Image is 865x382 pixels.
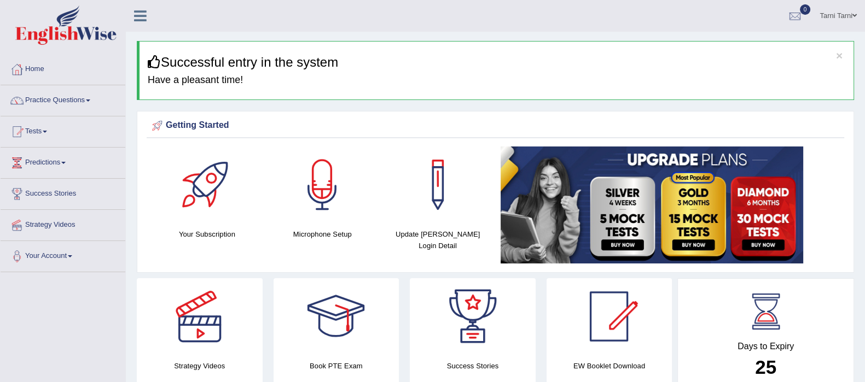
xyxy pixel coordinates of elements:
h4: EW Booklet Download [547,360,672,372]
h4: Days to Expiry [690,342,841,351]
h4: Update [PERSON_NAME] Login Detail [386,228,490,251]
div: Getting Started [149,117,841,134]
button: × [836,50,843,61]
h4: Microphone Setup [270,228,375,240]
a: Success Stories [1,179,125,206]
a: Predictions [1,148,125,175]
span: 0 [800,4,811,15]
a: Practice Questions [1,85,125,113]
h4: Success Stories [410,360,536,372]
a: Your Account [1,241,125,268]
h3: Successful entry in the system [148,55,845,69]
h4: Have a pleasant time! [148,75,845,86]
a: Home [1,54,125,81]
b: 25 [755,356,776,378]
a: Tests [1,116,125,144]
h4: Book PTE Exam [274,360,399,372]
h4: Your Subscription [155,228,259,240]
a: Strategy Videos [1,210,125,237]
h4: Strategy Videos [137,360,263,372]
img: small5.jpg [501,146,803,263]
